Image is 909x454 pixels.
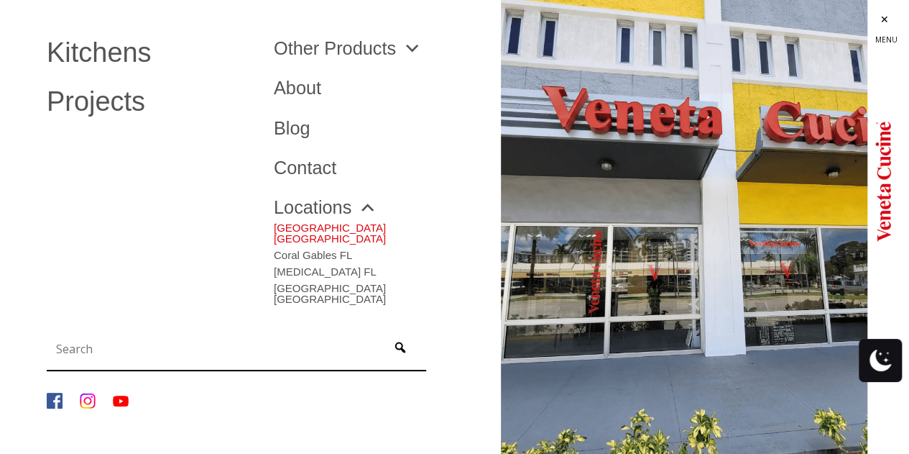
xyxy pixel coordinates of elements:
input: Search [50,335,378,363]
a: Projects [47,88,252,116]
a: Other Products [274,40,421,58]
a: Blog [274,119,479,137]
a: Locations [274,199,377,217]
img: Instagram [80,393,96,409]
img: YouTube [113,393,129,409]
a: [GEOGRAPHIC_DATA] [GEOGRAPHIC_DATA] [274,217,479,244]
a: Kitchens [47,40,252,67]
a: [MEDICAL_DATA] FL [274,260,479,277]
a: [GEOGRAPHIC_DATA] [GEOGRAPHIC_DATA] [274,277,479,304]
a: Coral Gables FL [274,244,479,260]
a: Contact [274,159,479,177]
a: About [274,79,479,97]
img: Logo [875,116,891,245]
img: Facebook [47,393,63,409]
